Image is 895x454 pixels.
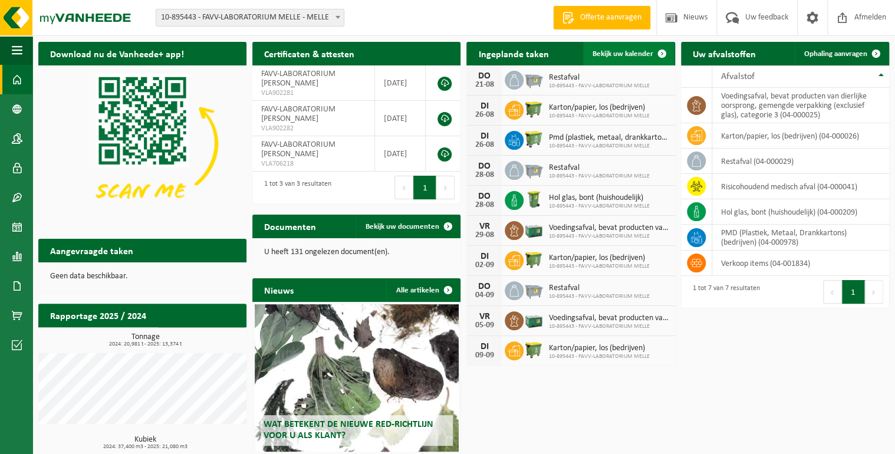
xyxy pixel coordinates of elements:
span: Restafval [548,163,649,173]
div: DI [472,131,496,141]
h2: Ingeplande taken [466,42,560,65]
img: Download de VHEPlus App [38,65,246,222]
a: Offerte aanvragen [553,6,650,29]
div: 28-08 [472,201,496,209]
div: VR [472,222,496,231]
h3: Tonnage [44,333,246,347]
img: WB-1100-HPE-GN-50 [524,99,544,119]
img: WB-2500-GAL-GY-01 [524,279,544,300]
span: Karton/papier, los (bedrijven) [548,103,649,113]
div: 26-08 [472,111,496,119]
div: 28-08 [472,171,496,179]
span: Offerte aanvragen [577,12,644,24]
span: Bekijk uw kalender [593,50,653,58]
img: PB-LB-0680-HPE-GN-01 [524,219,544,239]
span: Restafval [548,284,649,293]
td: verkoop items (04-001834) [712,251,889,276]
span: Ophaling aanvragen [804,50,867,58]
h2: Rapportage 2025 / 2024 [38,304,158,327]
button: Previous [823,280,842,304]
span: FAVV-LABORATORIUM [PERSON_NAME] [261,140,335,159]
a: Alle artikelen [386,278,459,302]
div: 1 tot 3 van 3 resultaten [258,175,331,200]
span: 10-895443 - FAVV-LABORATORIUM MELLE [548,143,669,150]
span: Restafval [548,73,649,83]
button: 1 [413,176,436,199]
td: [DATE] [375,136,426,172]
span: 2024: 37,400 m3 - 2025: 21,080 m3 [44,444,246,450]
td: [DATE] [375,65,426,101]
td: hol glas, bont (huishoudelijk) (04-000209) [712,199,889,225]
div: DO [472,71,496,81]
img: WB-1100-HPE-GN-50 [524,340,544,360]
span: 10-895443 - FAVV-LABORATORIUM MELLE [548,173,649,180]
span: 2024: 20,981 t - 2025: 13,374 t [44,341,246,347]
div: DO [472,282,496,291]
button: 1 [842,280,865,304]
div: 04-09 [472,291,496,300]
a: Ophaling aanvragen [795,42,888,65]
p: Geen data beschikbaar. [50,272,235,281]
h2: Documenten [252,215,328,238]
span: 10-895443 - FAVV-LABORATORIUM MELLE - MELLE [156,9,344,27]
img: WB-0660-HPE-GN-50 [524,129,544,149]
span: FAVV-LABORATORIUM [PERSON_NAME] [261,70,335,88]
td: voedingsafval, bevat producten van dierlijke oorsprong, gemengde verpakking (exclusief glas), cat... [712,88,889,123]
span: Karton/papier, los (bedrijven) [548,254,649,263]
p: U heeft 131 ongelezen document(en). [264,248,449,256]
div: 02-09 [472,261,496,269]
td: [DATE] [375,101,426,136]
span: 10-895443 - FAVV-LABORATORIUM MELLE [548,233,669,240]
span: 10-895443 - FAVV-LABORATORIUM MELLE [548,323,669,330]
a: Bekijk rapportage [159,327,245,350]
div: DO [472,192,496,201]
span: VLA902282 [261,124,366,133]
div: DI [472,342,496,351]
span: 10-895443 - FAVV-LABORATORIUM MELLE [548,203,649,210]
img: WB-2500-GAL-GY-01 [524,159,544,179]
span: 10-895443 - FAVV-LABORATORIUM MELLE [548,83,649,90]
span: Wat betekent de nieuwe RED-richtlijn voor u als klant? [264,420,433,440]
a: Wat betekent de nieuwe RED-richtlijn voor u als klant? [255,304,459,452]
div: 29-08 [472,231,496,239]
span: Hol glas, bont (huishoudelijk) [548,193,649,203]
td: restafval (04-000029) [712,149,889,174]
span: 10-895443 - FAVV-LABORATORIUM MELLE [548,113,649,120]
td: PMD (Plastiek, Metaal, Drankkartons) (bedrijven) (04-000978) [712,225,889,251]
span: Afvalstof [721,72,755,81]
a: Bekijk uw documenten [356,215,459,238]
div: 05-09 [472,321,496,330]
span: Voedingsafval, bevat producten van dierlijke oorsprong, gemengde verpakking (exc... [548,223,669,233]
img: WB-0240-HPE-GN-50 [524,189,544,209]
span: Bekijk uw documenten [365,223,439,231]
button: Next [436,176,455,199]
h2: Nieuws [252,278,305,301]
span: FAVV-LABORATORIUM [PERSON_NAME] [261,105,335,123]
span: Karton/papier, los (bedrijven) [548,344,649,353]
span: 10-895443 - FAVV-LABORATORIUM MELLE [548,293,649,300]
span: 10-895443 - FAVV-LABORATORIUM MELLE - MELLE [156,9,344,26]
h3: Kubiek [44,436,246,450]
button: Previous [394,176,413,199]
h2: Uw afvalstoffen [681,42,768,65]
div: DI [472,252,496,261]
h2: Certificaten & attesten [252,42,366,65]
h2: Aangevraagde taken [38,239,145,262]
span: 10-895443 - FAVV-LABORATORIUM MELLE [548,263,649,270]
td: karton/papier, los (bedrijven) (04-000026) [712,123,889,149]
span: VLA902281 [261,88,366,98]
div: VR [472,312,496,321]
div: 09-09 [472,351,496,360]
img: WB-1100-HPE-GN-50 [524,249,544,269]
div: 26-08 [472,141,496,149]
div: 21-08 [472,81,496,89]
div: 1 tot 7 van 7 resultaten [687,279,760,305]
button: Next [865,280,883,304]
span: 10-895443 - FAVV-LABORATORIUM MELLE [548,353,649,360]
a: Bekijk uw kalender [583,42,674,65]
td: risicohoudend medisch afval (04-000041) [712,174,889,199]
img: WB-2500-GAL-GY-01 [524,69,544,89]
div: DI [472,101,496,111]
img: PB-LB-0680-HPE-GN-01 [524,310,544,330]
span: VLA706218 [261,159,366,169]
